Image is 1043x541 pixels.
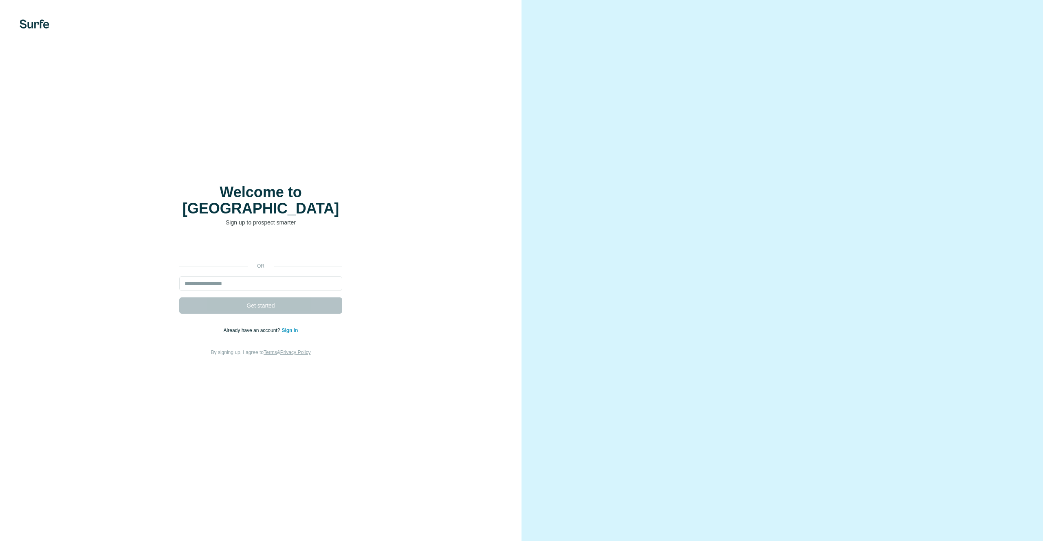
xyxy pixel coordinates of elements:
[20,20,49,29] img: Surfe's logo
[282,328,298,333] a: Sign in
[224,328,282,333] span: Already have an account?
[179,218,342,227] p: Sign up to prospect smarter
[179,184,342,217] h1: Welcome to [GEOGRAPHIC_DATA]
[175,239,346,257] iframe: Schaltfläche „Über Google anmelden“
[211,350,311,355] span: By signing up, I agree to &
[264,350,277,355] a: Terms
[248,262,274,270] p: or
[280,350,311,355] a: Privacy Policy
